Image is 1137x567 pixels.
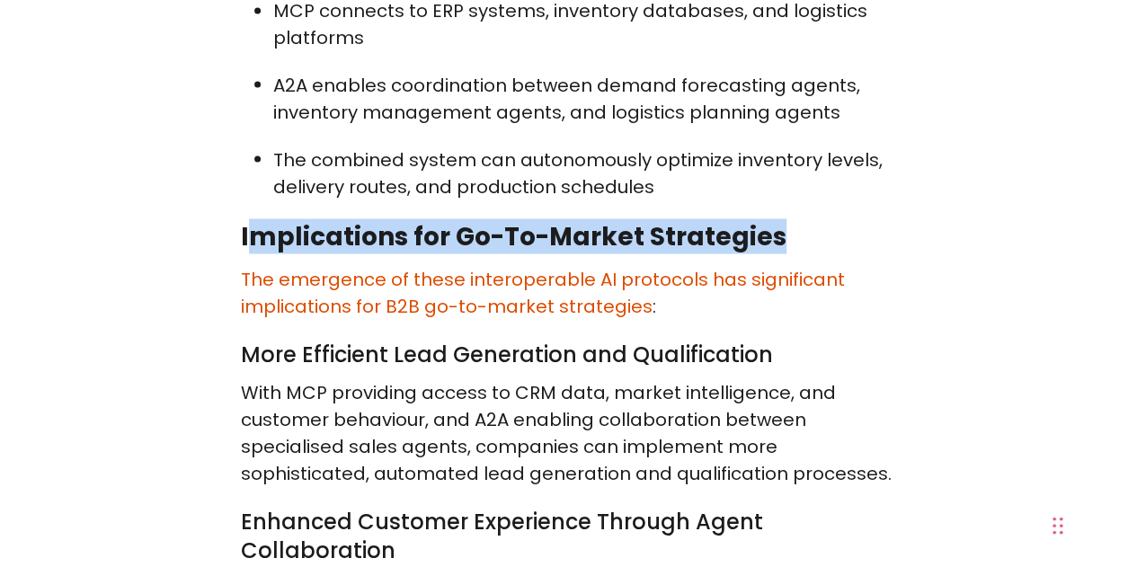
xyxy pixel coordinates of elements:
[241,219,897,253] h2: Implications for Go-To-Market Strategies
[241,266,845,318] a: The emergence of these interoperable AI protocols has significant implications for B2B go-to-mark...
[1047,481,1137,567] iframe: Chat Widget
[273,71,897,125] p: A2A enables coordination between demand forecasting agents, inventory management agents, and logi...
[241,507,897,565] h3: Enhanced Customer Experience Through Agent Collaboration
[241,265,897,319] p: :
[273,146,897,199] p: The combined system can autonomously optimize inventory levels, delivery routes, and production s...
[241,378,897,486] p: With MCP providing access to CRM data, market intelligence, and customer behaviour, and A2A enabl...
[1053,499,1063,553] div: Drag
[241,340,897,368] h3: More Efficient Lead Generation and Qualification
[888,460,892,485] span: .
